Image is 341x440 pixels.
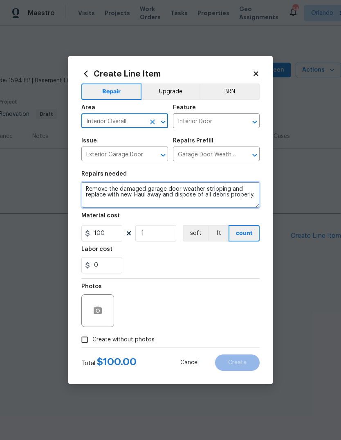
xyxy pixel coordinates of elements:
button: Repair [81,83,141,100]
div: Total [81,358,137,368]
h5: Area [81,105,95,111]
textarea: Remove the damaged garage door weather stripping and replace with new. Haul away and dispose of a... [81,182,260,208]
button: Open [249,149,260,161]
span: Create without photos [92,336,155,344]
button: Clear [147,116,158,128]
button: Open [249,116,260,128]
h5: Material cost [81,213,120,219]
button: Open [157,149,169,161]
h5: Repairs needed [81,171,127,177]
span: Cancel [180,360,199,366]
button: Upgrade [141,83,200,100]
h5: Labor cost [81,246,112,252]
button: count [229,225,260,241]
h2: Create Line Item [81,69,252,78]
button: ft [208,225,229,241]
h5: Feature [173,105,196,111]
button: sqft [183,225,208,241]
span: Create [228,360,247,366]
h5: Photos [81,284,102,289]
button: BRN [200,83,260,100]
button: Open [157,116,169,128]
span: $ 100.00 [97,357,137,367]
button: Cancel [167,354,212,371]
h5: Repairs Prefill [173,138,213,144]
button: Create [215,354,260,371]
h5: Issue [81,138,97,144]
